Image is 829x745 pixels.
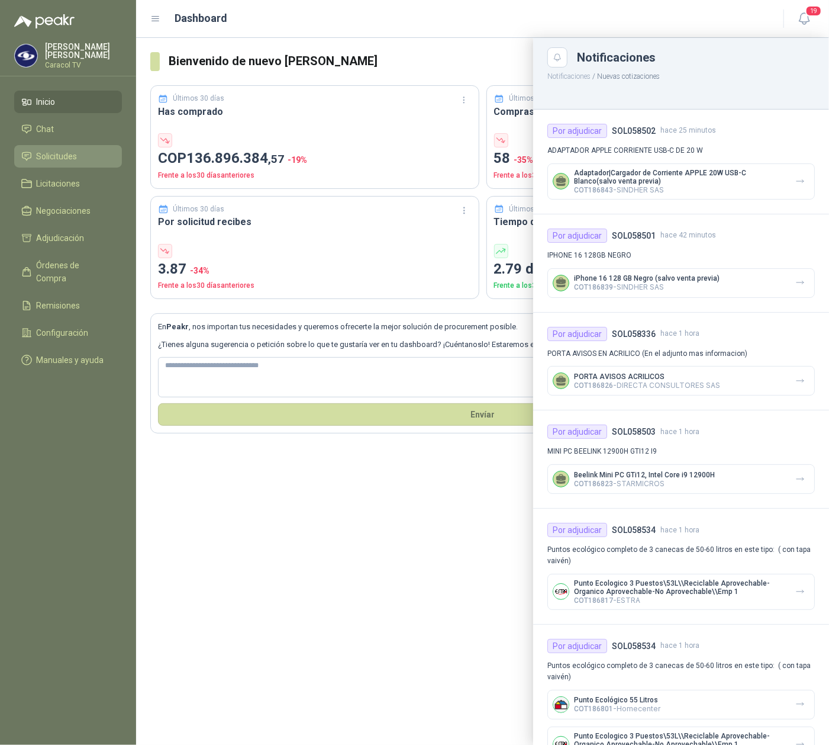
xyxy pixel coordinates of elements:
h4: SOL058502 [612,124,656,137]
span: COT186823 [574,480,613,488]
p: MINI PC BEELINK 12900H GTI12 I9 [547,446,815,457]
span: Adjudicación [37,232,85,245]
a: Manuales y ayuda [14,349,122,371]
h4: SOL058501 [612,229,656,242]
p: Adaptador|Cargador de Corriente APPLE 20W USB-C Blanco(salvo venta previa) [574,169,786,185]
button: 19 [793,8,815,30]
div: Por adjudicar [547,523,607,537]
h4: SOL058336 [612,327,656,341]
button: Notificaciones [547,72,591,81]
p: Punto Ecologico 3 Puestos\53L\\Reciclable Aprovechable-Organico Aprovechable-No Aprovechable\\Emp 1 [574,579,786,596]
a: Remisiones [14,294,122,317]
div: Por adjudicar [547,639,607,653]
span: Remisiones [37,299,80,312]
p: PORTA AVISOS ACRILICOS [574,372,720,381]
img: Logo peakr [14,14,75,28]
span: COT186801 [574,705,613,713]
img: Company Logo [15,44,37,67]
p: - SINDHER SAS [574,185,786,194]
a: Solicitudes [14,145,122,168]
span: 19 [805,5,822,17]
span: Solicitudes [37,150,78,163]
p: IPHONE 16 128GB NEGRO [547,250,815,261]
h4: SOL058503 [612,425,656,438]
p: - SINDHER SAS [574,282,720,291]
div: Por adjudicar [547,124,607,138]
span: hace 1 hora [660,328,699,339]
img: Company Logo [553,584,569,599]
span: COT186839 [574,283,613,291]
p: PORTA AVISOS EN ACRILICO (En el adjunto mas informacion) [547,348,815,359]
span: Chat [37,123,54,136]
a: Configuración [14,322,122,344]
p: Puntos ecológico completo de 3 canecas de 50-60 litros en este tipo: ( con tapa vaivén) [547,544,815,567]
span: Licitaciones [37,177,80,190]
p: iPhone 16 128 GB Negro (salvo venta previa) [574,274,720,282]
a: Licitaciones [14,172,122,195]
p: / Nuevas cotizaciones [533,68,829,82]
button: Close [547,47,567,68]
span: COT186817 [574,596,613,605]
h4: SOL058534 [612,640,656,653]
span: hace 25 minutos [660,125,716,136]
p: Caracol TV [45,62,122,69]
span: Manuales y ayuda [37,354,104,367]
span: COT186843 [574,186,613,194]
div: Por adjudicar [547,229,607,243]
p: - STARMICROS [574,479,715,488]
a: Adjudicación [14,227,122,249]
p: - DIRECTA CONSULTORES SAS [574,381,720,390]
p: - ESTRA [574,596,786,605]
a: Inicio [14,91,122,113]
p: ADAPTADOR APPLE CORRIENTE USB-C DE 20 W [547,145,815,156]
p: Beelink Mini PC GTi12, Intel Core i9 12900H [574,471,715,479]
h1: Dashboard [175,10,228,27]
span: hace 1 hora [660,525,699,536]
a: Órdenes de Compra [14,254,122,290]
img: Company Logo [553,697,569,712]
span: hace 1 hora [660,640,699,651]
h4: SOL058534 [612,524,656,537]
div: Por adjudicar [547,425,607,439]
p: - Homecenter [574,704,660,713]
span: Inicio [37,95,56,108]
span: Configuración [37,326,89,339]
a: Chat [14,118,122,140]
a: Negociaciones [14,200,122,222]
p: Punto Ecológico 55 Litros [574,696,660,704]
span: Negociaciones [37,204,91,217]
span: hace 1 hora [660,426,699,438]
p: Puntos ecológico completo de 3 canecas de 50-60 litros en este tipo: ( con tapa vaivén) [547,660,815,683]
div: Notificaciones [577,52,815,63]
p: [PERSON_NAME] [PERSON_NAME] [45,43,122,59]
div: Por adjudicar [547,327,607,341]
span: hace 42 minutos [660,230,716,241]
span: COT186826 [574,381,613,390]
span: Órdenes de Compra [37,259,111,285]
